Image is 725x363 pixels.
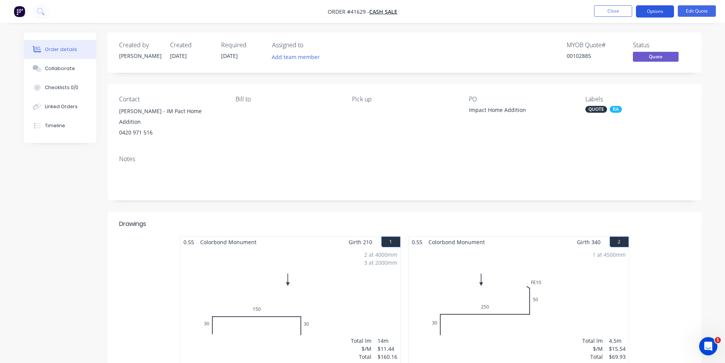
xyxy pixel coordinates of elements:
[369,8,397,15] a: CASH SALE
[45,122,65,129] div: Timeline
[351,337,371,345] div: Total lm
[24,97,96,116] button: Linked Orders
[636,5,674,18] button: Options
[609,353,626,361] div: $69.93
[469,96,573,103] div: PO
[236,96,340,103] div: Bill to
[582,337,603,345] div: Total lm
[14,6,25,17] img: Factory
[119,52,161,60] div: [PERSON_NAME]
[381,237,400,247] button: 1
[351,353,371,361] div: Total
[24,116,96,135] button: Timeline
[582,345,603,353] div: $/M
[45,46,77,53] div: Order details
[678,5,716,17] button: Edit Quote
[221,42,263,49] div: Required
[577,237,601,248] span: Girth 340
[119,42,161,49] div: Created by
[585,96,690,103] div: Labels
[633,42,690,49] div: Status
[699,337,717,355] iframe: Intercom live chat
[45,103,78,110] div: Linked Orders
[328,8,369,15] span: Order #41629 -
[119,96,223,103] div: Contact
[633,52,679,61] span: Quote
[45,84,78,91] div: Checklists 0/0
[609,345,626,353] div: $15.54
[119,155,690,163] div: Notes
[119,219,146,229] div: Drawings
[170,42,212,49] div: Created
[24,78,96,97] button: Checklists 0/0
[351,345,371,353] div: $/M
[272,42,348,49] div: Assigned to
[610,237,629,247] button: 2
[469,106,564,117] div: Impact Home Addition
[409,237,425,248] span: 0.55
[24,59,96,78] button: Collaborate
[378,345,397,353] div: $11.44
[378,337,397,345] div: 14m
[585,106,607,113] div: QUOTE
[180,237,197,248] span: 0.55
[352,96,456,103] div: Pick up
[221,52,238,59] span: [DATE]
[272,52,324,62] button: Add team member
[119,106,223,138] div: [PERSON_NAME] - IM Pact Home Addition0420 971 516
[715,337,721,343] span: 1
[567,52,624,60] div: 00102885
[268,52,323,62] button: Add team member
[349,237,372,248] span: Girth 210
[425,237,488,248] span: Colorbond Monument
[610,106,622,113] div: RA
[364,259,397,267] div: 3 at 2000mm
[119,127,223,138] div: 0420 971 516
[378,353,397,361] div: $160.16
[119,106,223,127] div: [PERSON_NAME] - IM Pact Home Addition
[594,5,632,17] button: Close
[24,40,96,59] button: Order details
[582,353,603,361] div: Total
[567,42,624,49] div: MYOB Quote #
[593,251,626,259] div: 1 at 4500mm
[45,65,75,72] div: Collaborate
[364,251,397,259] div: 2 at 4000mm
[197,237,260,248] span: Colorbond Monument
[170,52,187,59] span: [DATE]
[609,337,626,345] div: 4.5m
